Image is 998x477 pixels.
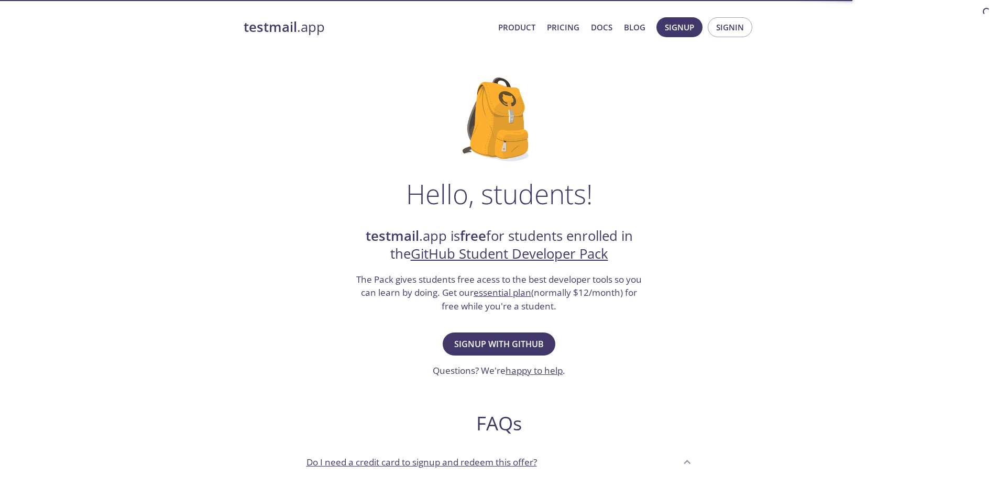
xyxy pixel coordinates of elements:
h2: .app is for students enrolled in the [355,227,643,263]
a: Blog [624,20,645,34]
a: happy to help [506,364,563,376]
h2: FAQs [298,412,700,435]
button: Signin [708,17,752,37]
span: Signin [716,20,744,34]
span: Signup with GitHub [454,337,544,351]
div: Do I need a credit card to signup and redeem this offer? [298,448,700,476]
p: Do I need a credit card to signup and redeem this offer? [306,456,537,469]
a: essential plan [474,286,531,298]
h3: The Pack gives students free acess to the best developer tools so you can learn by doing. Get our... [355,273,643,313]
strong: testmail [244,18,297,36]
strong: free [460,227,486,245]
a: GitHub Student Developer Pack [411,245,608,263]
span: Signup [665,20,694,34]
h3: Questions? We're . [433,364,565,378]
button: Signup with GitHub [443,332,555,356]
a: Pricing [547,20,579,34]
img: github-student-backpack.png [463,77,535,161]
button: Signup [656,17,703,37]
h1: Hello, students! [406,178,593,209]
a: Docs [591,20,612,34]
a: testmail.app [244,18,490,36]
a: Product [498,20,535,34]
strong: testmail [366,227,419,245]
